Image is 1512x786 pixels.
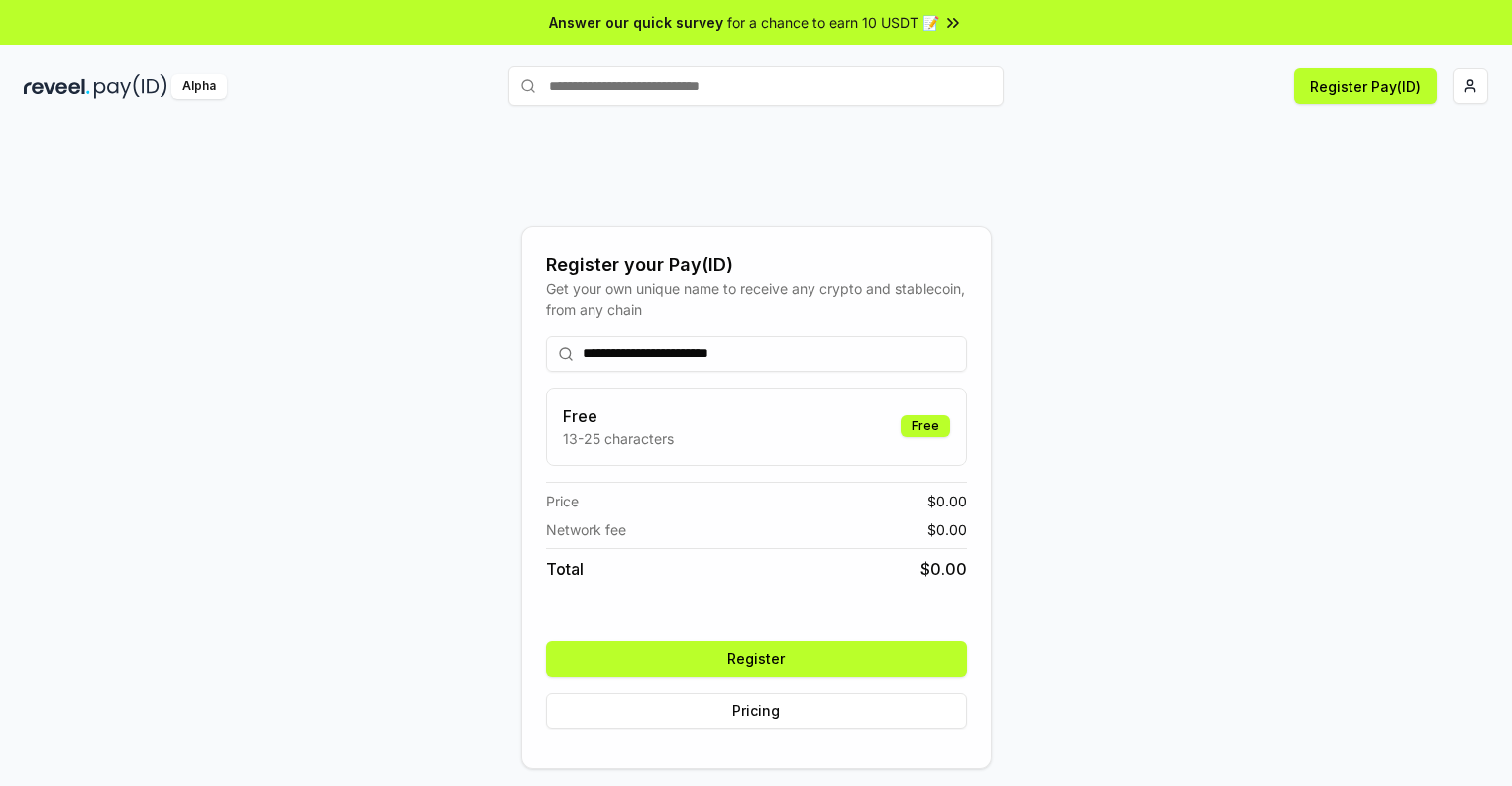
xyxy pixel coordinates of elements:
[927,519,967,540] span: $ 0.00
[546,557,584,581] span: Total
[901,415,950,437] div: Free
[549,12,723,33] span: Answer our quick survey
[546,279,967,320] div: Get your own unique name to receive any crypto and stablecoin, from any chain
[546,693,967,729] button: Pricing
[546,519,626,540] span: Network fee
[24,74,90,99] img: reveel_dark
[563,428,674,449] p: 13-25 characters
[563,404,674,428] h3: Free
[546,251,967,279] div: Register your Pay(ID)
[727,12,939,33] span: for a chance to earn 10 USDT 📝
[927,491,967,511] span: $ 0.00
[546,641,967,677] button: Register
[94,74,167,99] img: pay_id
[920,557,967,581] span: $ 0.00
[171,74,227,99] div: Alpha
[1294,68,1437,104] button: Register Pay(ID)
[546,491,579,511] span: Price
